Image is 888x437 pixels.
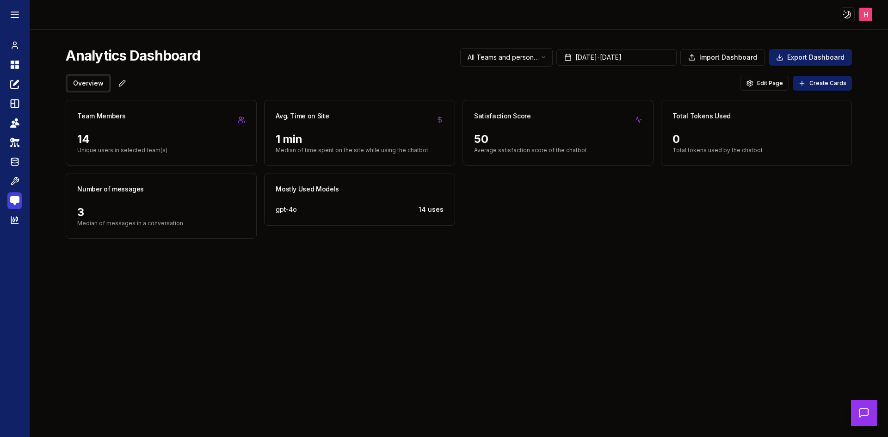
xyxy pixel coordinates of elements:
span: 14 uses [419,205,444,214]
p: Median of messages in a conversation [77,220,245,227]
span: Edit Page [757,80,783,87]
img: ACg8ocJJXoBNX9W-FjmgwSseULRJykJmqCZYzqgfQpEi3YodQgNtRg=s96-c [859,8,873,21]
h3: Mostly Used Models [276,185,339,194]
h3: Total Tokens Used [672,111,731,121]
h2: Analytics Dashboard [66,47,200,64]
button: Overview [68,76,109,91]
p: Unique users in selected team(s) [77,147,245,154]
div: 3 [77,205,245,220]
div: 50 [474,132,642,147]
button: Export Dashboard [769,49,852,66]
h3: Team Members [77,111,125,121]
button: Create Cards [793,76,852,91]
span: gpt-4o [276,205,297,214]
span: Create Cards [809,80,846,87]
div: 0 [672,132,840,147]
button: [DATE]-[DATE] [556,49,677,66]
p: Median of time spent on the site while using the chatbot [276,147,444,154]
p: Average satisfaction score of the chatbot [474,147,642,154]
h3: Number of messages [77,185,144,194]
button: Edit Page [740,76,789,91]
div: 1 min [276,132,444,147]
p: Total tokens used by the chatbot [672,147,840,154]
img: feedback [10,196,19,205]
button: Import Dashboard [680,49,765,66]
h3: Avg. Time on Site [276,111,329,121]
div: 14 [77,132,245,147]
h3: Satisfaction Score [474,111,531,121]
